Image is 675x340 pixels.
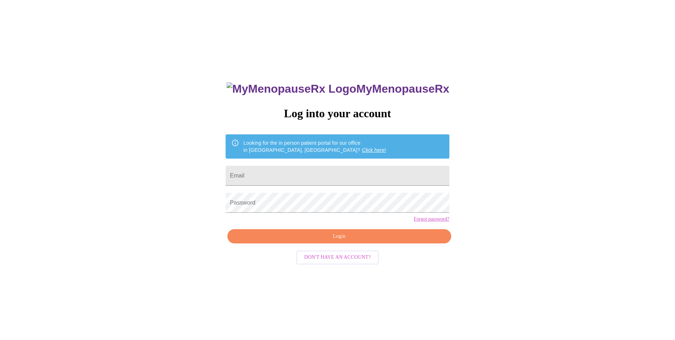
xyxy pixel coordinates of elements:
button: Don't have an account? [296,251,379,264]
h3: Log into your account [226,107,449,120]
a: Forgot password? [414,216,449,222]
button: Login [227,229,451,244]
a: Click here! [362,147,386,153]
a: Don't have an account? [295,254,380,260]
span: Don't have an account? [304,253,371,262]
img: MyMenopauseRx Logo [227,82,356,96]
div: Looking for the in person patient portal for our office in [GEOGRAPHIC_DATA], [GEOGRAPHIC_DATA]? [243,136,386,156]
h3: MyMenopauseRx [227,82,449,96]
span: Login [236,232,443,241]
